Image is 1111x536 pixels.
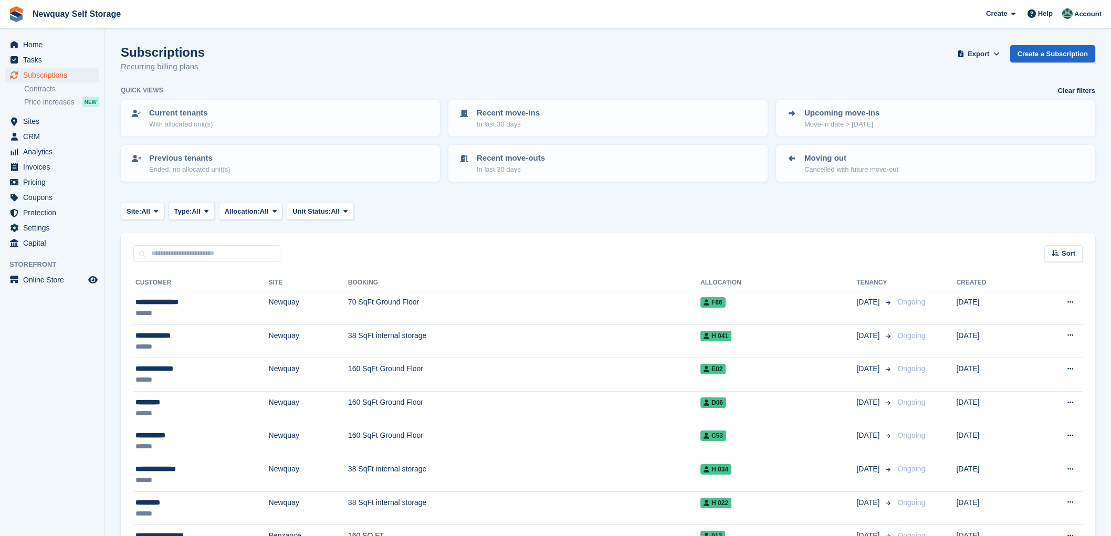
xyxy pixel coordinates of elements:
[856,363,882,374] span: [DATE]
[897,331,925,340] span: Ongoing
[5,175,99,190] a: menu
[149,152,230,164] p: Previous tenants
[986,8,1007,19] span: Create
[269,391,348,425] td: Newquay
[700,364,726,374] span: E02
[287,203,353,220] button: Unit Status: All
[956,458,1029,492] td: [DATE]
[348,275,700,291] th: Booking
[23,144,86,159] span: Analytics
[777,101,1094,135] a: Upcoming move-ins Move-in date > [DATE]
[260,206,269,217] span: All
[700,275,856,291] th: Allocation
[269,324,348,358] td: Newquay
[23,175,86,190] span: Pricing
[5,190,99,205] a: menu
[956,275,1029,291] th: Created
[804,119,879,130] p: Move-in date > [DATE]
[777,146,1094,181] a: Moving out Cancelled with future move-out
[348,324,700,358] td: 38 SqFt internal storage
[477,107,540,119] p: Recent move-ins
[700,498,731,508] span: H 022
[804,152,898,164] p: Moving out
[82,97,99,107] div: NEW
[23,236,86,250] span: Capital
[141,206,150,217] span: All
[269,291,348,325] td: Newquay
[897,465,925,473] span: Ongoing
[804,164,898,175] p: Cancelled with future move-out
[149,119,213,130] p: With allocated unit(s)
[348,291,700,325] td: 70 SqFt Ground Floor
[700,331,731,341] span: H 041
[1010,45,1095,62] a: Create a Subscription
[5,37,99,52] a: menu
[449,101,767,135] a: Recent move-ins In last 30 days
[1074,9,1102,19] span: Account
[23,205,86,220] span: Protection
[192,206,201,217] span: All
[5,114,99,129] a: menu
[968,49,989,59] span: Export
[23,160,86,174] span: Invoices
[477,164,545,175] p: In last 30 days
[700,297,726,308] span: F66
[121,86,163,95] h6: Quick views
[897,298,925,306] span: Ongoing
[956,358,1029,392] td: [DATE]
[149,164,230,175] p: Ended, no allocated unit(s)
[331,206,340,217] span: All
[956,391,1029,425] td: [DATE]
[121,203,164,220] button: Site: All
[897,364,925,373] span: Ongoing
[219,203,283,220] button: Allocation: All
[1057,86,1095,96] a: Clear filters
[348,425,700,458] td: 160 SqFt Ground Floor
[348,458,700,492] td: 38 SqFt internal storage
[87,274,99,286] a: Preview store
[956,324,1029,358] td: [DATE]
[122,101,439,135] a: Current tenants With allocated unit(s)
[856,297,882,308] span: [DATE]
[8,6,24,22] img: stora-icon-8386f47178a22dfd0bd8f6a31ec36ba5ce8667c1dd55bd0f319d3a0aa187defe.svg
[292,206,331,217] span: Unit Status:
[28,5,125,23] a: Newquay Self Storage
[856,330,882,341] span: [DATE]
[24,84,99,94] a: Contracts
[23,37,86,52] span: Home
[5,236,99,250] a: menu
[856,430,882,441] span: [DATE]
[269,275,348,291] th: Site
[23,68,86,82] span: Subscriptions
[269,491,348,525] td: Newquay
[956,45,1002,62] button: Export
[23,129,86,144] span: CRM
[127,206,141,217] span: Site:
[348,391,700,425] td: 160 SqFt Ground Floor
[700,397,726,408] span: D06
[269,358,348,392] td: Newquay
[5,52,99,67] a: menu
[477,152,545,164] p: Recent move-outs
[5,68,99,82] a: menu
[23,220,86,235] span: Settings
[5,205,99,220] a: menu
[24,97,75,107] span: Price increases
[856,497,882,508] span: [DATE]
[956,425,1029,458] td: [DATE]
[5,220,99,235] a: menu
[1062,248,1075,259] span: Sort
[133,275,269,291] th: Customer
[5,272,99,287] a: menu
[169,203,215,220] button: Type: All
[23,114,86,129] span: Sites
[700,464,731,475] span: H 034
[897,431,925,439] span: Ongoing
[856,464,882,475] span: [DATE]
[5,129,99,144] a: menu
[477,119,540,130] p: In last 30 days
[121,45,205,59] h1: Subscriptions
[956,491,1029,525] td: [DATE]
[122,146,439,181] a: Previous tenants Ended, no allocated unit(s)
[9,259,104,270] span: Storefront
